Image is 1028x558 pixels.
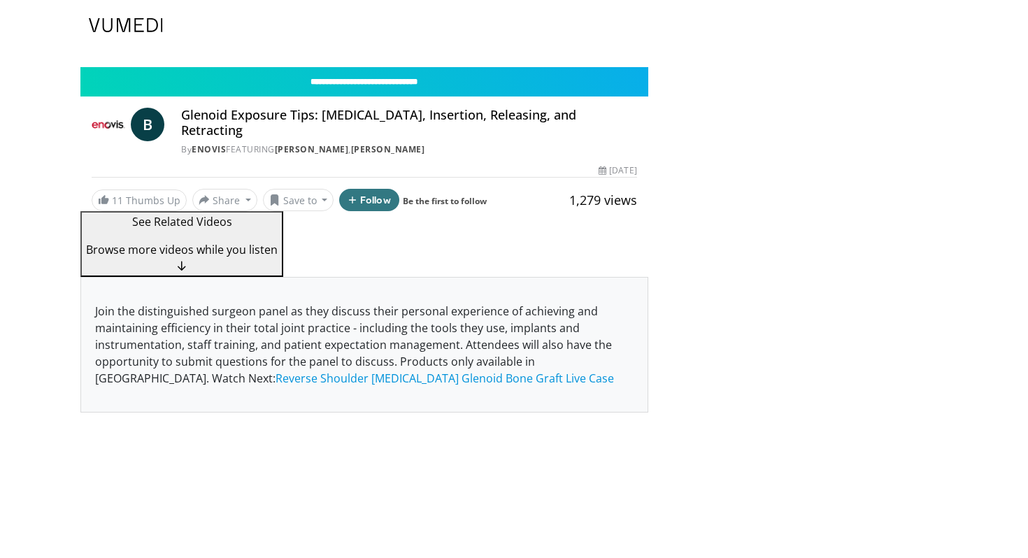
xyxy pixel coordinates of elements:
[86,242,278,257] span: Browse more videos while you listen
[92,189,187,211] a: 11 Thumbs Up
[181,108,637,138] h4: Glenoid Exposure Tips: [MEDICAL_DATA], Insertion, Releasing, and Retracting
[403,195,487,207] a: Be the first to follow
[92,108,125,141] img: Enovis
[263,189,334,211] button: Save to
[192,189,257,211] button: Share
[86,213,278,230] p: See Related Videos
[599,164,636,177] div: [DATE]
[275,143,349,155] a: [PERSON_NAME]
[569,192,637,208] span: 1,279 views
[131,108,164,141] a: B
[276,371,614,386] a: Reverse Shoulder [MEDICAL_DATA] Glenoid Bone Graft Live Case
[192,143,226,155] a: Enovis
[112,194,123,207] span: 11
[181,143,637,156] div: By FEATURING ,
[89,18,163,32] img: VuMedi Logo
[351,143,425,155] a: [PERSON_NAME]
[80,211,283,277] button: See Related Videos Browse more videos while you listen
[95,303,634,387] p: Join the distinguished surgeon panel as they discuss their personal experience of achieving and m...
[339,189,399,211] button: Follow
